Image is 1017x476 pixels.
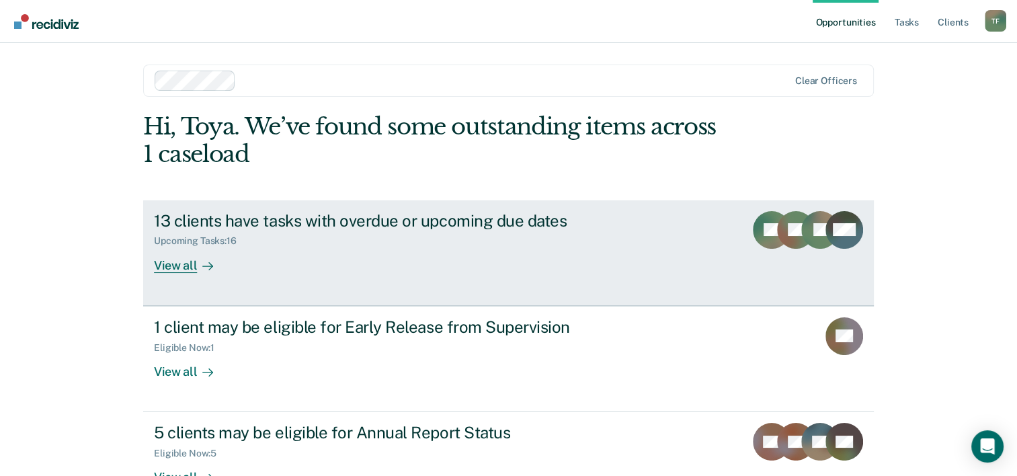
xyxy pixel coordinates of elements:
[154,211,626,231] div: 13 clients have tasks with overdue or upcoming due dates
[985,10,1006,32] div: T F
[154,423,626,442] div: 5 clients may be eligible for Annual Report Status
[971,430,1004,463] div: Open Intercom Messenger
[985,10,1006,32] button: Profile dropdown button
[154,342,225,354] div: Eligible Now : 1
[154,235,247,247] div: Upcoming Tasks : 16
[143,306,874,412] a: 1 client may be eligible for Early Release from SupervisionEligible Now:1View all
[154,317,626,337] div: 1 client may be eligible for Early Release from Supervision
[143,200,874,306] a: 13 clients have tasks with overdue or upcoming due datesUpcoming Tasks:16View all
[154,247,229,273] div: View all
[143,113,727,168] div: Hi, Toya. We’ve found some outstanding items across 1 caseload
[154,448,227,459] div: Eligible Now : 5
[14,14,79,29] img: Recidiviz
[154,353,229,379] div: View all
[795,75,857,87] div: Clear officers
